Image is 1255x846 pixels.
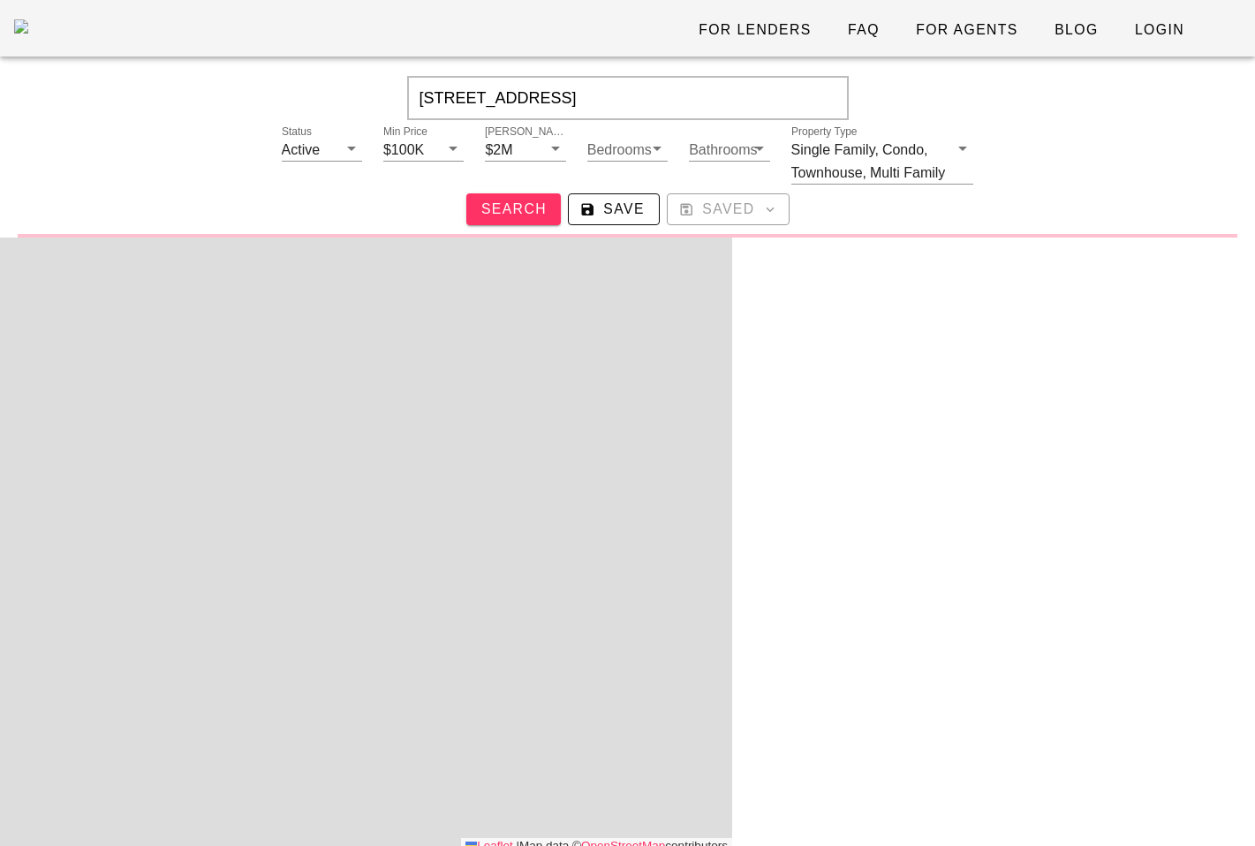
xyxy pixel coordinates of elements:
[791,125,857,139] label: Property Type
[791,165,866,181] div: Townhouse,
[383,125,427,139] label: Min Price
[791,138,974,184] div: Property TypeSingle Family,Condo,Townhouse,Multi Family
[901,14,1032,46] a: For Agents
[583,201,645,217] span: Save
[568,193,660,225] button: Save
[1134,22,1184,38] span: Login
[667,193,790,225] button: Saved
[698,22,812,38] span: For Lenders
[870,165,945,181] div: Multi Family
[282,142,321,158] div: Active
[407,76,849,120] input: Enter Your Address, Zipcode or City & State
[383,142,424,158] div: $100K
[1054,22,1099,38] span: Blog
[684,14,826,46] a: For Lenders
[466,193,561,225] button: Search
[689,138,769,161] div: Bathrooms
[480,201,547,217] span: Search
[14,19,28,34] img: desktop-logo.png
[383,138,464,161] div: Min Price$100K
[485,142,512,158] div: $2M
[282,125,312,139] label: Status
[485,125,565,139] label: [PERSON_NAME]
[791,142,879,158] div: Single Family,
[1120,14,1198,46] a: Login
[882,142,928,158] div: Condo,
[847,22,880,38] span: FAQ
[485,138,565,161] div: [PERSON_NAME]$2M
[587,138,668,161] div: Bedrooms
[833,14,894,46] a: FAQ
[282,138,362,161] div: StatusActive
[915,22,1018,38] span: For Agents
[682,201,775,217] span: Saved
[1040,14,1113,46] a: Blog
